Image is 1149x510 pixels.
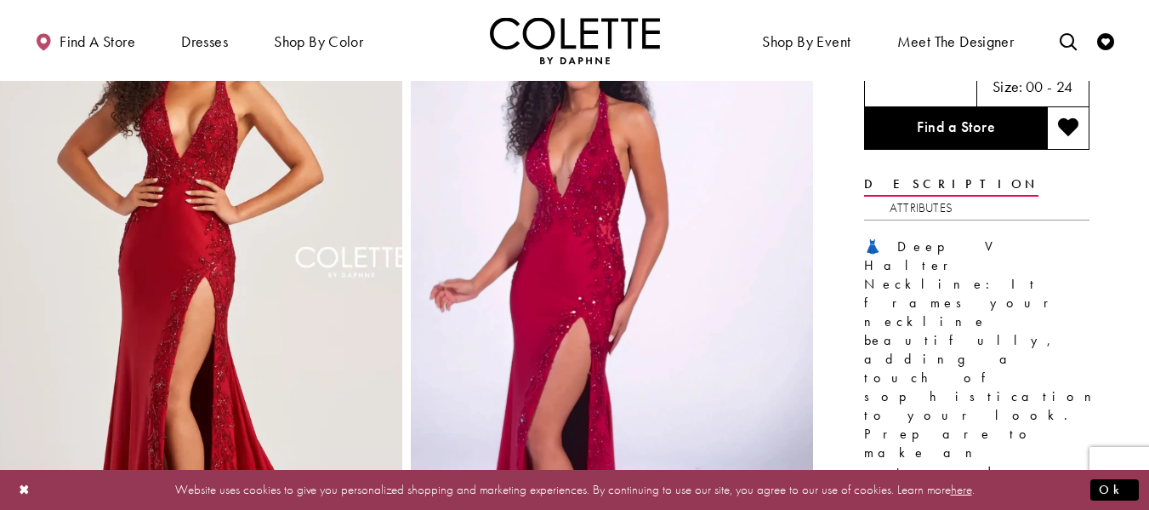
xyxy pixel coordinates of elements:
[1090,479,1139,501] button: Submit Dialog
[490,17,660,64] a: Visit Home Page
[10,475,39,505] button: Close Dialog
[1026,78,1073,95] h5: 00 - 24
[758,17,855,64] span: Shop By Event
[762,33,850,50] span: Shop By Event
[270,17,367,64] span: Shop by color
[864,172,1038,197] a: Description
[60,33,135,50] span: Find a store
[31,17,139,64] a: Find a store
[951,481,972,498] a: here
[1055,17,1081,64] a: Toggle search
[890,196,953,221] a: Attributes
[893,17,1019,64] a: Meet the designer
[122,478,1027,501] p: Website uses cookies to give you personalized shopping and marketing experiences. By continuing t...
[993,77,1023,96] span: Size:
[864,107,1047,150] a: Find a Store
[1047,107,1089,150] button: Add to wishlist
[490,17,660,64] img: Colette by Daphne
[1093,17,1118,64] a: Check Wishlist
[274,33,363,50] span: Shop by color
[181,33,228,50] span: Dresses
[177,17,232,64] span: Dresses
[897,33,1015,50] span: Meet the designer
